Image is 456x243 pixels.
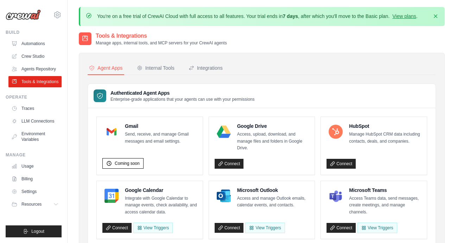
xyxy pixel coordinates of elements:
[217,189,231,203] img: Microsoft Outlook Logo
[31,229,44,234] span: Logout
[283,13,298,19] strong: 7 days
[110,89,255,96] h3: Authenticated Agent Apps
[8,103,62,114] a: Traces
[21,201,42,207] span: Resources
[187,62,224,75] button: Integrations
[8,161,62,172] a: Usage
[110,96,255,102] p: Enterprise-grade applications that your agents can use with your permissions
[215,159,244,169] a: Connect
[137,64,175,71] div: Internal Tools
[89,64,123,71] div: Agent Apps
[133,223,173,233] button: View Triggers
[8,186,62,197] a: Settings
[237,131,309,152] p: Access, upload, download, and manage files and folders in Google Drive.
[8,51,62,62] a: Crew Studio
[125,131,197,145] p: Send, receive, and manage Gmail messages and email settings.
[357,223,397,233] : View Triggers
[8,38,62,49] a: Automations
[97,13,418,20] p: You're on a free trial of CrewAI Cloud with full access to all features. Your trial ends in , aft...
[6,94,62,100] div: Operate
[392,13,416,19] a: View plans
[237,195,309,209] p: Access and manage Outlook emails, calendar events, and contacts.
[329,189,343,203] img: Microsoft Teams Logo
[237,123,309,130] h4: Google Drive
[6,30,62,35] div: Build
[125,195,197,216] p: Integrate with Google Calendar to manage events, check availability, and access calendar data.
[96,40,227,46] p: Manage apps, internal tools, and MCP servers for your CrewAI agents
[104,125,119,139] img: Gmail Logo
[6,225,62,237] button: Logout
[6,10,41,20] img: Logo
[8,63,62,75] a: Agents Repository
[329,125,343,139] img: HubSpot Logo
[215,223,244,233] a: Connect
[349,195,421,216] p: Access Teams data, send messages, create meetings, and manage channels.
[8,116,62,127] a: LLM Connections
[327,223,356,233] a: Connect
[8,128,62,145] a: Environment Variables
[349,131,421,145] p: Manage HubSpot CRM data including contacts, deals, and companies.
[125,187,197,194] h4: Google Calendar
[8,76,62,87] a: Tools & Integrations
[102,223,132,233] a: Connect
[237,187,309,194] h4: Microsoft Outlook
[189,64,223,71] div: Integrations
[88,62,124,75] button: Agent Apps
[245,223,285,233] : View Triggers
[349,123,421,130] h4: HubSpot
[125,123,197,130] h4: Gmail
[327,159,356,169] a: Connect
[8,173,62,185] a: Billing
[135,62,176,75] button: Internal Tools
[6,152,62,158] div: Manage
[115,161,140,166] span: Coming soon
[8,199,62,210] button: Resources
[349,187,421,194] h4: Microsoft Teams
[104,189,119,203] img: Google Calendar Logo
[217,125,231,139] img: Google Drive Logo
[96,32,227,40] h2: Tools & Integrations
